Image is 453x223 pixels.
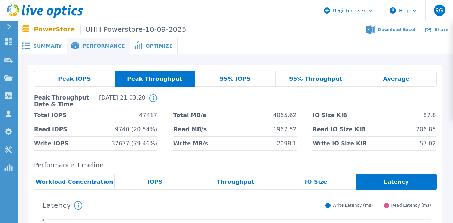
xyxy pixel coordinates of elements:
[145,43,172,48] span: Optimize
[80,25,186,34] span: UHH Powerstore-10-09-2025
[173,122,207,136] span: Read MB/s
[58,76,91,82] span: Peak IOPS
[420,137,436,150] span: 57.02
[33,43,62,48] span: Summary
[416,122,436,136] span: 206.85
[42,201,82,210] h4: Latency
[332,203,373,208] span: Write Latency (ms)
[34,94,90,108] span: Peak Throughput Date & Time
[277,137,297,150] span: 2098.1
[378,28,415,32] span: Download Excel
[305,179,327,185] span: IO Size
[289,76,342,82] span: 95% Throughput
[90,94,145,108] span: [DATE] 21:03:20
[273,122,297,136] span: 1967.52
[273,108,297,122] span: 4065.62
[147,179,162,185] span: IOPS
[384,179,409,185] span: Latency
[36,179,113,185] span: Workload Concentration
[391,203,431,208] span: Read Latency (ms)
[139,108,157,122] span: 47417
[173,108,206,122] span: Total MB/s
[435,28,448,32] span: Share
[383,76,409,82] span: Average
[111,137,157,150] span: 37677 (79.46%)
[423,108,436,122] span: 87.8
[312,108,347,122] span: IO Size KiB
[42,217,45,221] text: 2
[34,162,437,169] h2: Performance Timeline
[34,108,67,122] span: Total IOPS
[312,137,367,150] span: Write IO Size KiB
[127,76,182,82] span: Peak Throughput
[34,25,187,34] p: PowerStore
[34,137,69,150] span: Write IOPS
[115,122,157,136] span: 9740 (20.54%)
[82,43,125,48] span: Performance
[312,122,365,136] span: Read IO Size KiB
[34,122,67,136] span: Read IOPS
[217,179,254,185] span: Throughput
[220,76,251,82] span: 95% IOPS
[435,7,443,13] span: RG
[173,137,208,150] span: Write MB/s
